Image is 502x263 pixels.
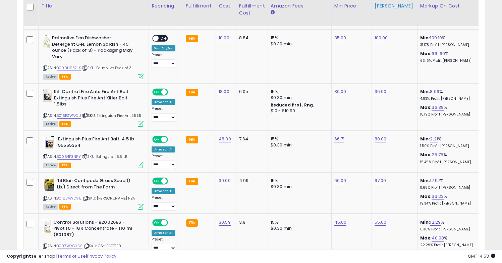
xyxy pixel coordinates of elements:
div: % [420,89,476,101]
div: % [420,136,476,148]
div: Amazon AI [152,230,175,236]
div: 15% [271,35,326,41]
span: 2025-09-12 14:53 GMT [468,253,495,259]
span: FBA [59,204,71,210]
a: Privacy Policy [87,253,116,259]
a: 30.59 [219,219,231,226]
div: seller snap | | [7,253,116,260]
a: 36.39 [432,104,444,111]
a: 12.29 [430,219,441,226]
b: Extinguish Plus Fire Ant Bait-4.5 lb 55555354 [58,136,140,150]
span: ON [153,220,161,225]
span: | SKU: [PERSON_NAME] FBA [82,195,135,201]
a: 55.00 [375,219,387,226]
p: 8.36% Profit [PERSON_NAME] [420,227,476,232]
a: 36.00 [375,88,387,95]
div: Amazon Fees [271,2,329,9]
a: B015BSWVCU [57,113,81,119]
div: % [420,178,476,190]
strong: Copyright [7,253,31,259]
a: 100.00 [375,35,388,41]
div: Amazon AI [152,99,175,105]
a: 33.23 [432,193,444,200]
a: 80.00 [375,136,387,142]
a: 109.10 [430,35,442,41]
div: Preset: [152,154,178,169]
div: [PERSON_NAME] [375,2,414,9]
div: Fulfillment Cost [239,2,265,16]
p: 1.59% Profit [PERSON_NAME] [420,144,476,148]
small: Amazon Fees. [271,9,275,15]
a: 661.60 [432,50,445,57]
span: OFF [167,178,178,184]
img: 41GignF+2BL._SL40_.jpg [43,219,52,233]
div: Preset: [152,106,178,122]
b: TifBlair Centipede Grass Seed (1 Lb.) Direct from The Farm [57,178,138,192]
span: All listings currently available for purchase on Amazon [43,74,58,80]
div: Preset: [152,53,178,68]
div: Markup on Cost [420,2,478,9]
span: FBA [59,74,71,80]
p: 66.16% Profit [PERSON_NAME] [420,58,476,63]
div: ASIN: [43,178,144,209]
b: Min: [420,35,430,41]
div: Preset: [152,195,178,211]
a: 18.00 [219,88,229,95]
div: Fulfillment [186,2,213,9]
img: 413wj+VVdKL._SL40_.jpg [43,35,50,48]
div: $0.30 min [271,95,326,101]
img: 41j-yy+6UYS._SL40_.jpg [43,89,52,102]
b: Max: [420,193,432,200]
div: % [420,193,476,206]
span: OFF [159,36,169,41]
small: FBA [186,89,198,96]
div: % [420,235,476,248]
a: 60.00 [334,177,346,184]
a: 67.00 [375,177,386,184]
div: % [420,152,476,164]
b: Min: [420,136,430,142]
span: ON [153,178,161,184]
div: $0.30 min [271,142,326,148]
span: ON [153,137,161,142]
b: Min: [420,88,430,95]
div: ASIN: [43,89,144,126]
div: ASIN: [43,35,144,79]
span: OFF [167,137,178,142]
a: 35.00 [334,35,346,41]
b: Min: [420,177,430,184]
div: 7.64 [239,136,263,142]
span: | SKU: Palmolive Pack of 3 [82,65,131,71]
a: 17.97 [430,177,440,184]
b: Max: [420,151,432,158]
div: 15% [271,178,326,184]
small: FBA [186,136,198,143]
div: $0.30 min [271,225,326,231]
a: B01834WDV8 [57,195,81,201]
div: $0.30 min [271,41,326,47]
span: FBA [59,121,71,127]
div: % [420,104,476,117]
div: 4.99 [239,178,263,184]
div: Cost [219,2,233,9]
div: $0.30 min [271,184,326,190]
a: 66.71 [334,136,345,142]
div: Amazon AI [152,188,175,194]
a: B0064F3NFY [57,154,81,160]
a: 40.08 [432,235,444,242]
img: 419po280hJL._SL40_.jpg [43,136,56,149]
div: Repricing [152,2,180,9]
div: 6.05 [239,89,263,95]
div: ASIN: [43,136,144,167]
b: Reduced Prof. Rng. [271,102,315,108]
a: B000H937JK [57,65,81,71]
a: 48.00 [219,136,231,142]
p: 19.34% Profit [PERSON_NAME] [420,201,476,206]
a: 30.00 [334,88,346,95]
b: Kill Control Fire Ants Fire Ant Bait Extinguish Plus Fire Ant Killer Bait 1.5lbs [54,89,135,109]
span: FBA [59,163,71,168]
span: | SKU: Extinguish Fire Ant 1.5 LB [82,113,141,118]
b: Max: [420,104,432,111]
a: 45.00 [334,219,347,226]
a: Terms of Use [57,253,86,259]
